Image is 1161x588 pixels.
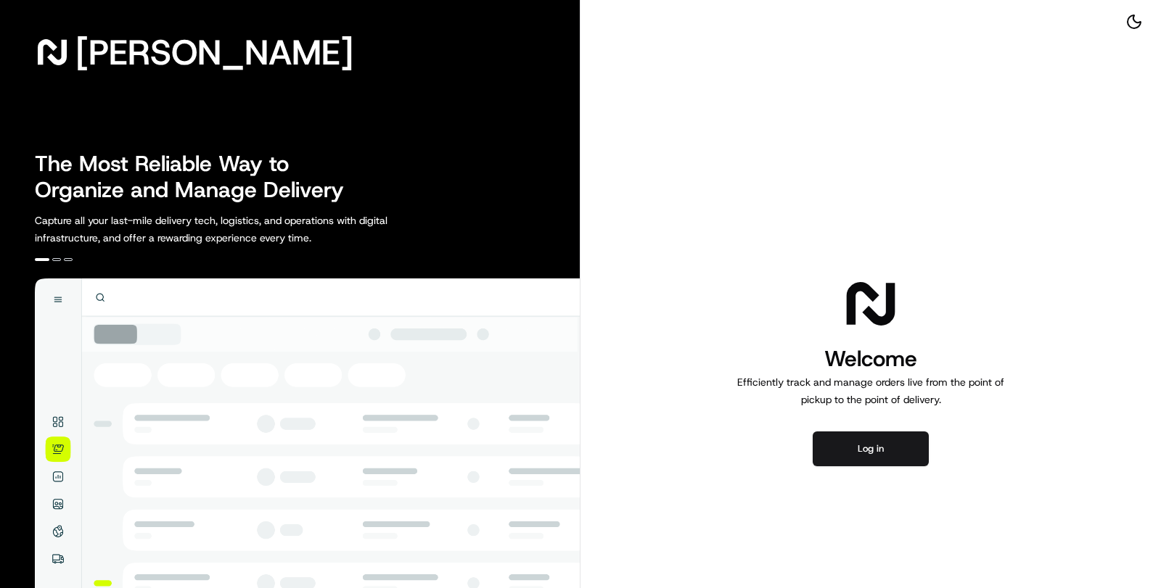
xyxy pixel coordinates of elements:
p: Efficiently track and manage orders live from the point of pickup to the point of delivery. [731,373,1010,408]
h1: Welcome [731,344,1010,373]
span: [PERSON_NAME] [75,38,353,67]
button: Log in [813,431,929,466]
h2: The Most Reliable Way to Organize and Manage Delivery [35,151,360,203]
p: Capture all your last-mile delivery tech, logistics, and operations with digital infrastructure, ... [35,212,453,247]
